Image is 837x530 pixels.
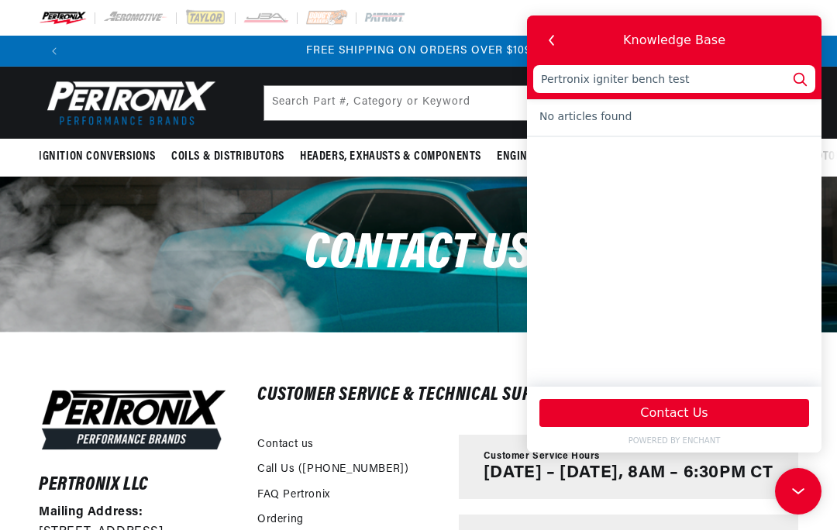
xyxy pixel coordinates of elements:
span: Contact us [305,229,532,280]
p: [DATE] – [DATE], 8AM – 6:30PM CT [484,463,773,484]
h2: Customer Service & Technical Support [257,387,798,403]
span: Customer Service Hours [484,450,600,463]
span: Headers, Exhausts & Components [300,149,481,165]
span: Coils & Distributors [171,149,284,165]
input: Search Part #, Category or Keyword [264,86,573,120]
span: Ignition Conversions [39,149,156,165]
div: Knowledge Base [96,15,198,34]
summary: Coils & Distributors [164,139,292,175]
a: Call Us ([PHONE_NUMBER]) [257,461,408,478]
img: Pertronix [39,76,217,129]
a: Ordering [257,511,304,528]
summary: Engine Swaps [489,139,577,175]
div: 3 of 3 [70,43,767,60]
a: FAQ Pertronix [257,487,330,504]
strong: Mailing Address: [39,506,143,518]
div: Announcement [70,43,767,60]
span: FREE SHIPPING ON ORDERS OVER $109 [306,45,532,57]
summary: Ignition Conversions [39,139,164,175]
button: Translation missing: en.sections.announcements.previous_announcement [39,36,70,67]
a: POWERED BY ENCHANT [6,419,288,431]
input: How can we help you? [6,50,288,77]
button: Contact Us [12,384,282,411]
a: Contact us [257,436,314,453]
div: No articles found [12,93,282,109]
summary: Headers, Exhausts & Components [292,139,489,175]
h6: Pertronix LLC [39,477,229,493]
span: Engine Swaps [497,149,570,165]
